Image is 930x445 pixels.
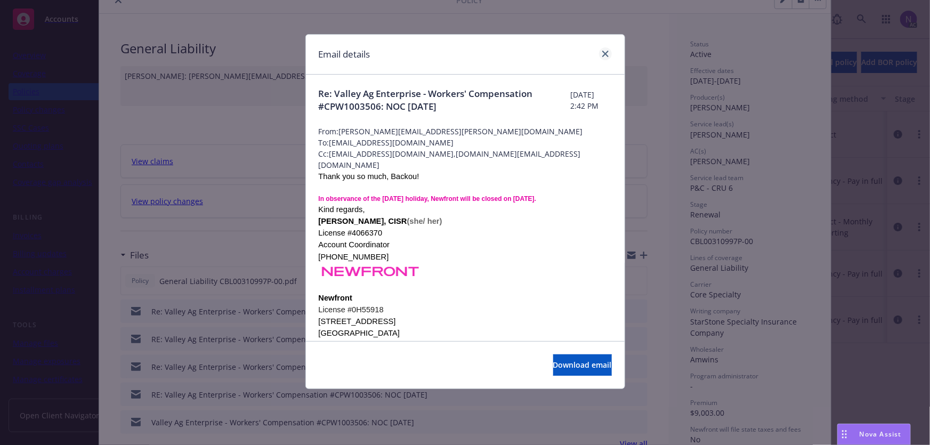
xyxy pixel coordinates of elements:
button: Nova Assist [837,424,911,445]
span: License #0H55918 [319,305,384,314]
a: privacy policy [341,340,375,346]
img: haDFP-y4NgbZz20ZXrpQIwy5JDkI3FfI17IlEYPqH8Fq-Sm0U1OioA6KKi_IeEVadg8N6Jt9EGHRwN21gJmkLrrOQWv574Bci... [321,263,419,280]
span: Download email [553,360,612,370]
div: [GEOGRAPHIC_DATA] [319,327,612,339]
i: to learn how we protect your data. [376,340,462,346]
span: Nova Assist [860,430,902,439]
i: View our [319,340,341,346]
b: Newfront [319,294,353,302]
div: Drag to move [838,424,851,444]
span: [STREET_ADDRESS] [319,317,396,326]
button: Download email [553,354,612,376]
a: http://www.newfront.com/ [319,263,612,280]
